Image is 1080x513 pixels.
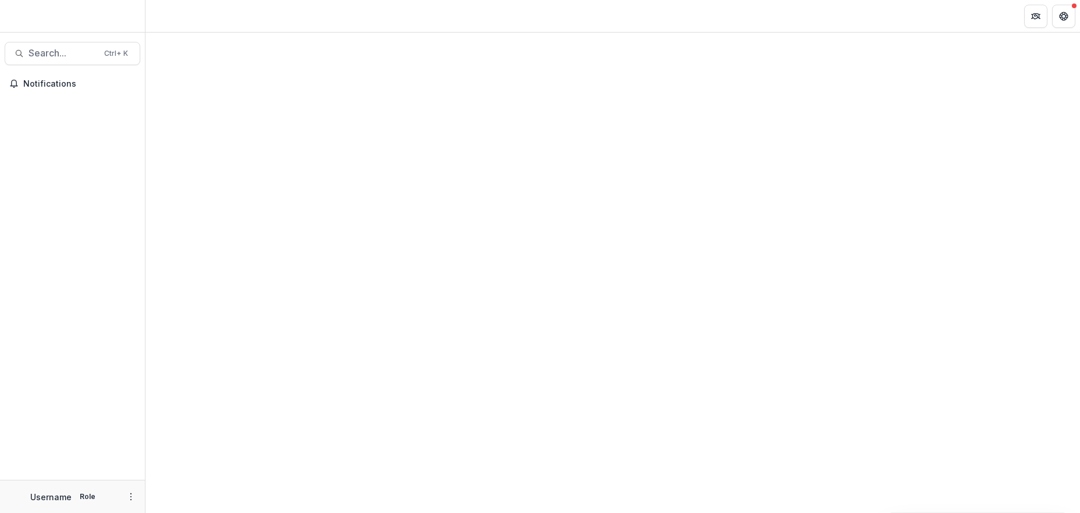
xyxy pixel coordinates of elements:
nav: breadcrumb [150,8,200,24]
button: Get Help [1052,5,1075,28]
div: Ctrl + K [102,47,130,60]
button: Partners [1024,5,1047,28]
button: Notifications [5,74,140,93]
p: Role [76,491,99,502]
span: Search... [29,48,97,59]
span: Notifications [23,79,136,89]
button: More [124,490,138,504]
button: Search... [5,42,140,65]
p: Username [30,491,72,503]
